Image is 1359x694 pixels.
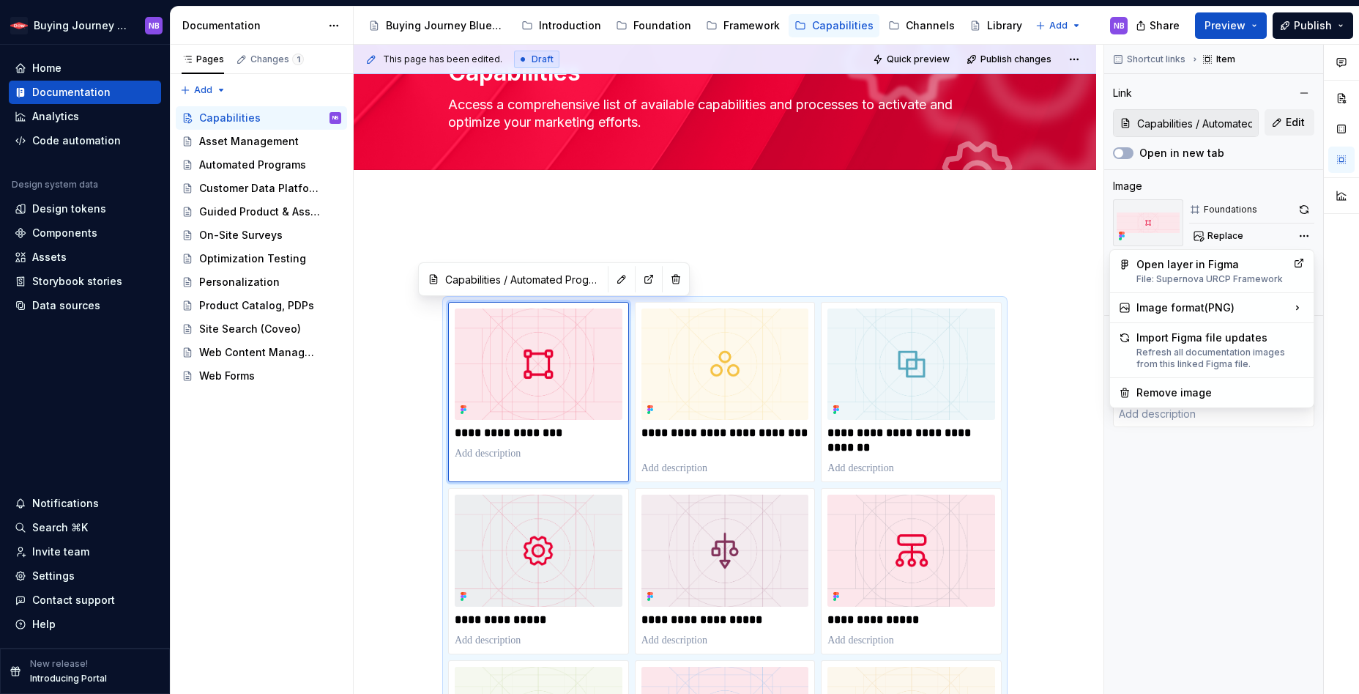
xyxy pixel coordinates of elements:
[1136,273,1287,285] div: File: Supernova URCP Framework
[1113,296,1311,320] div: Image format ( PNG )
[1136,347,1305,370] div: Refresh all documentation images from this linked Figma file.
[1136,385,1305,400] div: Remove image
[1136,331,1305,370] div: Import Figma file updates
[1136,257,1287,285] div: Open layer in Figma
